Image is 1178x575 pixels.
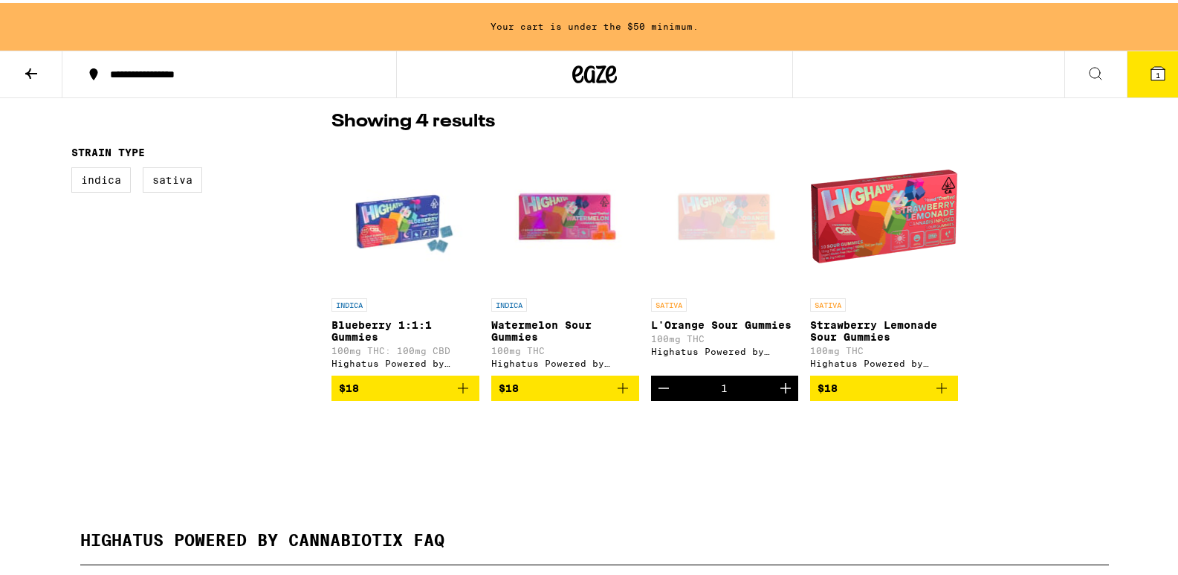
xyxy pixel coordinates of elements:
[491,139,639,288] img: Highatus Powered by Cannabiotix - Watermelon Sour Gummies
[80,530,1109,562] h2: HIGHATUS POWERED BY CANNABIOTIX FAQ
[810,316,958,340] p: Strawberry Lemonade Sour Gummies
[810,139,958,288] img: Highatus Powered by Cannabiotix - Strawberry Lemonade Sour Gummies
[9,10,107,22] span: Hi. Need any help?
[773,373,798,398] button: Increment
[331,373,479,398] button: Add to bag
[810,295,846,309] p: SATIVA
[651,139,799,373] a: Open page for L'Orange Sour Gummies from Highatus Powered by Cannabiotix
[331,316,479,340] p: Blueberry 1:1:1 Gummies
[651,373,676,398] button: Decrement
[143,164,202,190] label: Sativa
[339,379,359,391] span: $18
[499,379,519,391] span: $18
[71,164,131,190] label: Indica
[651,331,799,341] p: 100mg THC
[810,139,958,373] a: Open page for Strawberry Lemonade Sour Gummies from Highatus Powered by Cannabiotix
[331,106,495,132] p: Showing 4 results
[651,316,799,328] p: L'Orange Sour Gummies
[491,343,639,353] p: 100mg THC
[651,344,799,353] div: Highatus Powered by Cannabiotix
[331,295,367,309] p: INDICA
[810,373,958,398] button: Add to bag
[491,316,639,340] p: Watermelon Sour Gummies
[331,356,479,365] div: Highatus Powered by Cannabiotix
[810,343,958,353] p: 100mg THC
[491,139,639,373] a: Open page for Watermelon Sour Gummies from Highatus Powered by Cannabiotix
[331,343,479,353] p: 100mg THC: 100mg CBD
[1156,68,1160,77] span: 1
[331,139,479,373] a: Open page for Blueberry 1:1:1 Gummies from Highatus Powered by Cannabiotix
[491,356,639,365] div: Highatus Powered by Cannabiotix
[810,356,958,365] div: Highatus Powered by Cannabiotix
[721,379,728,391] div: 1
[818,379,838,391] span: $18
[491,373,639,398] button: Add to bag
[651,295,687,309] p: SATIVA
[331,139,479,288] img: Highatus Powered by Cannabiotix - Blueberry 1:1:1 Gummies
[491,295,527,309] p: INDICA
[71,144,145,155] legend: Strain Type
